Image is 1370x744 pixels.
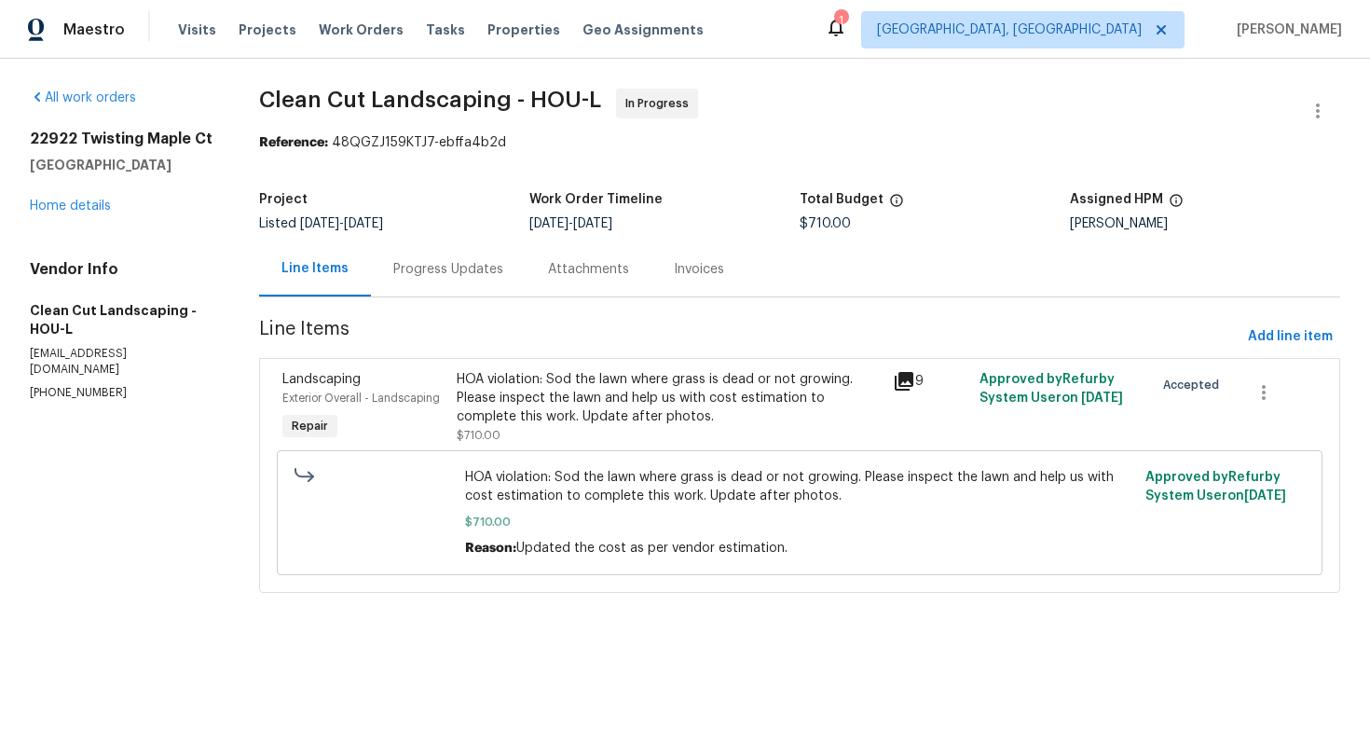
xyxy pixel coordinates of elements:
h5: Project [259,193,308,206]
span: [DATE] [1081,392,1123,405]
span: [DATE] [529,217,569,230]
p: [EMAIL_ADDRESS][DOMAIN_NAME] [30,346,214,378]
span: [GEOGRAPHIC_DATA], [GEOGRAPHIC_DATA] [877,21,1142,39]
span: Visits [178,21,216,39]
span: The total cost of line items that have been proposed by Opendoor. This sum includes line items th... [889,193,904,217]
button: Add line item [1240,320,1340,354]
span: [DATE] [344,217,383,230]
h4: Vendor Info [30,260,214,279]
h5: Work Order Timeline [529,193,663,206]
span: Repair [284,417,336,435]
b: Reference: [259,136,328,149]
span: - [529,217,612,230]
span: The hpm assigned to this work order. [1169,193,1184,217]
span: Line Items [259,320,1240,354]
span: Work Orders [319,21,404,39]
span: Clean Cut Landscaping - HOU-L [259,89,601,111]
div: Attachments [548,260,629,279]
span: Properties [487,21,560,39]
a: All work orders [30,91,136,104]
span: Reason: [465,542,516,555]
h2: 22922 Twisting Maple Ct [30,130,214,148]
span: Maestro [63,21,125,39]
span: Accepted [1163,376,1226,394]
span: Landscaping [282,373,361,386]
span: Exterior Overall - Landscaping [282,393,440,404]
h5: [GEOGRAPHIC_DATA] [30,156,214,174]
div: HOA violation: Sod the lawn where grass is dead or not growing. Please inspect the lawn and help ... [457,370,881,426]
a: Home details [30,200,111,213]
h5: Assigned HPM [1070,193,1163,206]
span: HOA violation: Sod the lawn where grass is dead or not growing. Please inspect the lawn and help ... [465,468,1134,505]
span: [DATE] [573,217,612,230]
span: Updated the cost as per vendor estimation. [516,542,788,555]
span: $710.00 [457,430,500,441]
div: Line Items [281,259,349,278]
span: [DATE] [300,217,339,230]
span: - [300,217,383,230]
span: Projects [239,21,296,39]
p: [PHONE_NUMBER] [30,385,214,401]
span: Geo Assignments [582,21,704,39]
div: 1 [834,11,847,30]
span: $710.00 [465,513,1134,531]
h5: Total Budget [800,193,884,206]
span: Approved by Refurby System User on [980,373,1123,405]
span: [DATE] [1244,489,1286,503]
div: 9 [893,370,968,393]
span: [PERSON_NAME] [1229,21,1342,39]
span: Tasks [426,23,465,36]
div: 48QGZJ159KTJ7-ebffa4b2d [259,133,1340,152]
span: $710.00 [800,217,851,230]
div: Invoices [674,260,724,279]
span: Approved by Refurby System User on [1145,471,1286,503]
span: Add line item [1248,325,1333,349]
span: Listed [259,217,383,230]
div: [PERSON_NAME] [1070,217,1340,230]
span: In Progress [625,94,696,113]
h5: Clean Cut Landscaping - HOU-L [30,301,214,338]
div: Progress Updates [393,260,503,279]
